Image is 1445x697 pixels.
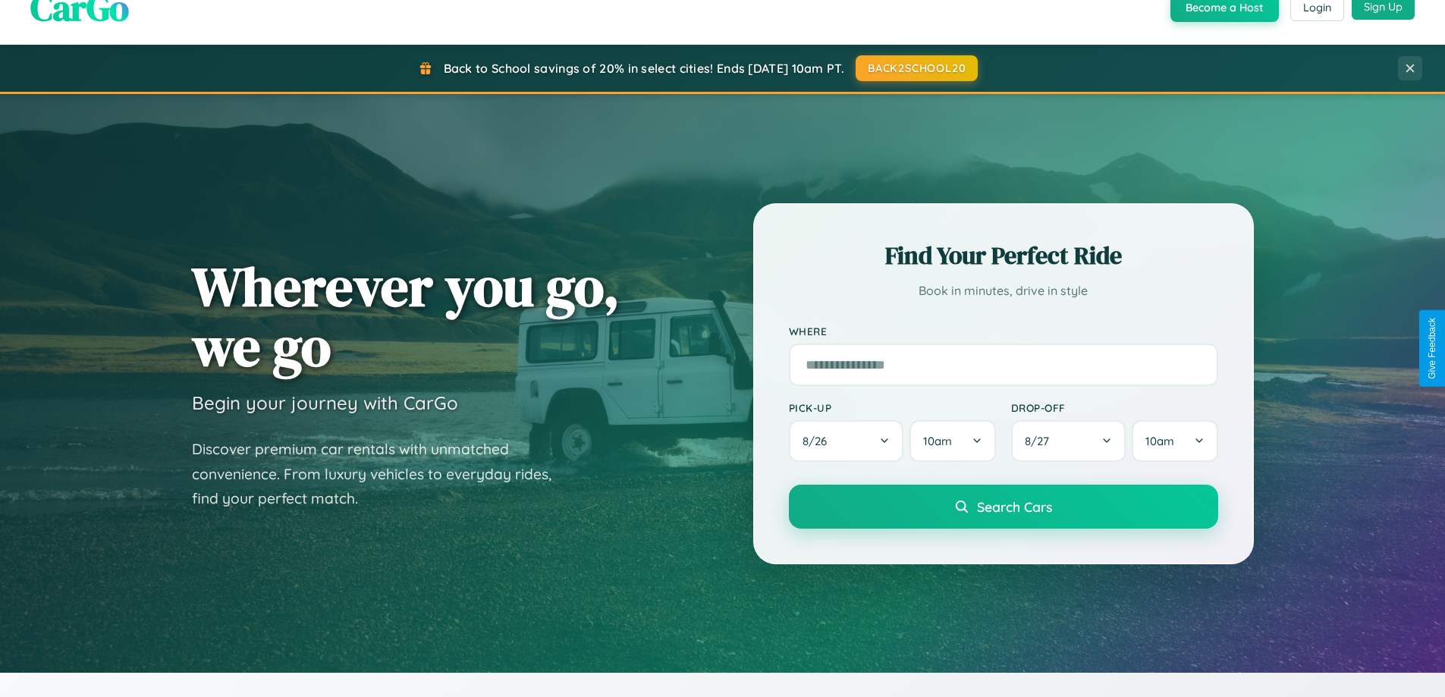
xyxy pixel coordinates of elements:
p: Discover premium car rentals with unmatched convenience. From luxury vehicles to everyday rides, ... [192,437,571,511]
span: Search Cars [977,498,1052,515]
h3: Begin your journey with CarGo [192,391,458,414]
label: Drop-off [1011,401,1218,414]
button: 8/26 [789,420,904,462]
span: 10am [1145,434,1174,448]
button: 10am [909,420,995,462]
span: 10am [923,434,952,448]
span: 8 / 26 [803,434,834,448]
button: 8/27 [1011,420,1126,462]
h2: Find Your Perfect Ride [789,239,1218,272]
div: Give Feedback [1427,318,1437,379]
span: 8 / 27 [1025,434,1057,448]
label: Pick-up [789,401,996,414]
p: Book in minutes, drive in style [789,280,1218,302]
button: 10am [1132,420,1217,462]
button: BACK2SCHOOL20 [856,55,978,81]
span: Back to School savings of 20% in select cities! Ends [DATE] 10am PT. [444,61,844,76]
label: Where [789,325,1218,338]
button: Search Cars [789,485,1218,529]
h1: Wherever you go, we go [192,256,620,376]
